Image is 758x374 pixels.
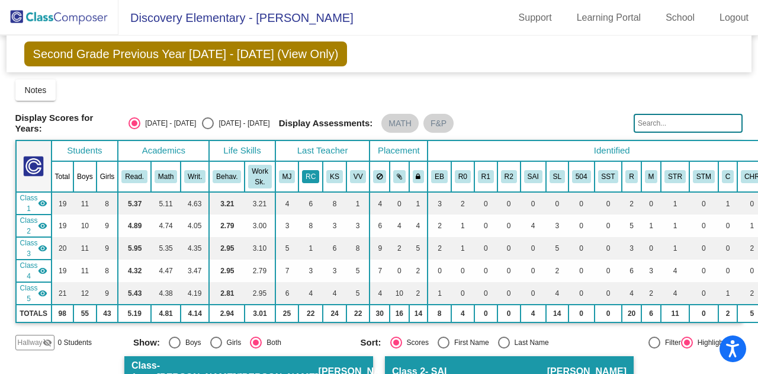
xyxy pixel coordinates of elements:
[567,8,651,27] a: Learning Portal
[689,282,718,305] td: 0
[213,170,241,183] button: Behav.
[521,282,546,305] td: 0
[25,85,47,95] span: Notes
[118,260,151,282] td: 4.32
[279,170,296,183] button: MJ
[52,282,73,305] td: 21
[52,192,73,215] td: 19
[209,237,245,260] td: 2.95
[323,282,346,305] td: 4
[497,161,521,192] th: Reclassified Fluent English Proficient | Year 2
[20,238,38,259] span: Class 3
[660,337,681,348] div: Filter
[181,237,209,260] td: 4.35
[323,260,346,282] td: 3
[718,192,737,215] td: 1
[275,260,299,282] td: 7
[275,140,370,161] th: Last Teacher
[521,192,546,215] td: 0
[97,260,118,282] td: 8
[661,305,689,322] td: 11
[151,260,181,282] td: 4.47
[428,237,451,260] td: 2
[43,338,52,347] mat-icon: visibility_off
[323,215,346,237] td: 3
[129,117,269,129] mat-radio-group: Select an option
[97,305,118,322] td: 43
[38,244,47,253] mat-icon: visibility
[550,170,565,183] button: SL
[390,192,409,215] td: 0
[155,170,177,183] button: Math
[689,237,718,260] td: 0
[209,192,245,215] td: 3.21
[346,161,370,192] th: Victoria Vogel
[20,283,38,304] span: Class 5
[370,140,428,161] th: Placement
[370,192,390,215] td: 4
[718,260,737,282] td: 0
[521,215,546,237] td: 4
[151,305,181,322] td: 4.81
[474,161,497,192] th: Reclassified Fluent English Proficient | Year 1
[409,305,428,322] td: 14
[451,237,474,260] td: 1
[346,282,370,305] td: 5
[625,170,637,183] button: R
[245,237,275,260] td: 3.10
[133,337,352,349] mat-radio-group: Select an option
[693,337,725,348] div: Highlight
[693,170,715,183] button: STM
[302,170,319,183] button: RC
[409,215,428,237] td: 4
[622,215,641,237] td: 5
[181,305,209,322] td: 4.14
[431,170,448,183] button: EB
[689,192,718,215] td: 0
[370,305,390,322] td: 30
[20,260,38,282] span: Class 4
[118,192,151,215] td: 5.37
[521,260,546,282] td: 0
[209,140,275,161] th: Life Skills
[16,215,52,237] td: Kimberly Crossley - SAI
[622,305,641,322] td: 20
[16,192,52,215] td: Traci Barnhill - Barnhill/Vogel
[409,260,428,282] td: 2
[634,114,743,133] input: Search...
[16,260,52,282] td: Jenna Phelps - SAI
[133,337,160,348] span: Show:
[546,237,568,260] td: 5
[390,260,409,282] td: 0
[245,305,275,322] td: 3.01
[595,237,622,260] td: 0
[451,282,474,305] td: 0
[661,192,689,215] td: 1
[245,215,275,237] td: 3.00
[497,282,521,305] td: 0
[323,161,346,192] th: Kayla Schneider
[370,215,390,237] td: 6
[38,289,47,298] mat-icon: visibility
[52,215,73,237] td: 19
[298,161,323,192] th: Rachel Carroll
[346,305,370,322] td: 22
[546,305,568,322] td: 14
[73,215,97,237] td: 10
[497,215,521,237] td: 0
[510,337,549,348] div: Last Name
[298,215,323,237] td: 8
[568,282,595,305] td: 0
[661,237,689,260] td: 1
[361,337,381,348] span: Sort:
[595,161,622,192] th: Student Success Team Intervention Plan
[451,161,474,192] th: Emergent Bilingual | Reclassified This School Year
[474,260,497,282] td: 0
[118,282,151,305] td: 5.43
[275,192,299,215] td: 4
[181,260,209,282] td: 3.47
[326,170,343,183] button: KS
[181,215,209,237] td: 4.05
[245,192,275,215] td: 3.21
[390,237,409,260] td: 2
